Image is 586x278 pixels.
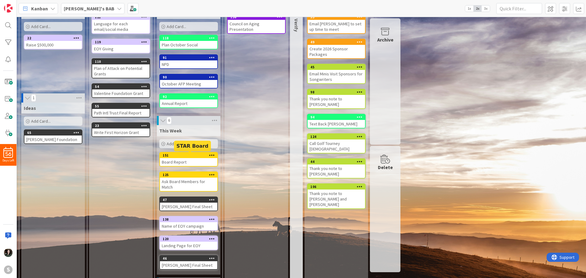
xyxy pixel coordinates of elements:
div: 91 [163,56,217,60]
div: 138Name of EOY campaign [160,217,217,230]
div: 106 [308,184,365,190]
span: Kanban [31,5,48,12]
div: 23 [92,123,150,128]
div: Raise $500,000 [24,41,82,49]
div: 90 [160,74,217,80]
div: 118Plan October Social [160,35,217,49]
span: Verify [293,19,299,32]
div: 119 [92,39,150,45]
div: [PERSON_NAME] Foundation [24,135,82,143]
div: 106 [310,185,365,189]
span: This Week [159,128,182,134]
div: 138 [163,217,217,222]
div: 22Raise $500,000 [24,35,82,49]
div: 121Language for each email/social media [92,14,150,33]
div: Write First Horizon Grant [92,128,150,136]
div: 54 [92,84,150,89]
div: Text Back [PERSON_NAME] [308,120,365,128]
input: Quick Filter... [496,3,542,14]
div: 90 [163,75,217,79]
div: 138 [160,217,217,222]
div: 65 [24,130,82,135]
div: 91NPD [160,55,217,68]
div: 120 [160,236,217,242]
div: 55 [92,103,150,109]
div: 23Write First Horizon Grant [92,123,150,136]
img: AB [4,248,13,257]
div: 90October AFP Meeting [160,74,217,88]
div: 120 [163,237,217,241]
div: 91 [160,55,217,60]
div: Create 2026 Sponsor Packages [308,45,365,58]
h5: STAR Board [176,143,208,149]
div: 23 [95,124,150,128]
span: 1x [465,5,473,12]
div: 151Board Report [160,153,217,166]
span: 56 [5,152,11,156]
div: Language for each email/social media [92,20,150,33]
div: [PERSON_NAME] Final Sheet [160,203,217,211]
div: 136Council on Aging Presentation [228,14,285,33]
div: 125 [160,172,217,178]
div: 45Email Minis Visit Sponsors for Songwriters [308,64,365,83]
div: Path Intl Trust Final Report [92,109,150,117]
div: 118 [163,36,217,40]
div: 110Plan of Attack on Potential Grants [92,59,150,78]
div: 45 [308,64,365,70]
div: 92Annual Report [160,94,217,107]
div: 106Thank you note to [PERSON_NAME] and [PERSON_NAME] [308,184,365,208]
div: Archive [377,36,393,43]
div: 98Thank you note to [PERSON_NAME] [308,89,365,108]
div: 53Email [PERSON_NAME] to set up time to meet [308,14,365,33]
div: 54Valentine Foundation Grant [92,84,150,97]
div: 54 [95,85,150,89]
div: 124Call Golf Tourney [DEMOGRAPHIC_DATA] [308,134,365,153]
div: 136 [228,14,285,20]
div: 121 [95,15,150,19]
div: 55Path Intl Trust Final Report [92,103,150,117]
div: 44Thank you note to [PERSON_NAME] [308,159,365,178]
div: 65[PERSON_NAME] Foundation [24,130,82,143]
div: NPD [160,60,217,68]
div: 92 [163,95,217,99]
div: 151 [160,153,217,158]
div: 121 [92,14,150,20]
div: 46 [163,256,217,261]
span: Ideas [24,105,36,111]
div: Landing Page for EOY [160,242,217,250]
div: 46 [160,256,217,261]
div: Council on Aging Presentation [228,20,285,33]
div: 47 [160,197,217,203]
div: 53 [310,15,365,19]
div: 94 [310,115,365,119]
div: 22 [27,36,82,40]
div: Annual Report [160,99,217,107]
div: 151 [163,153,217,157]
span: 1 [31,94,36,102]
div: 47[PERSON_NAME] Final Sheet [160,197,217,211]
div: 44 [308,159,365,164]
span: Add Card... [31,118,51,124]
div: Thank you note to [PERSON_NAME] and [PERSON_NAME] [308,190,365,208]
span: 6 [167,117,172,124]
div: 98 [308,89,365,95]
span: Support [13,1,28,8]
div: 136 [230,15,285,19]
div: 125Ask Board Members for Match [160,172,217,191]
div: 65 [27,131,82,135]
img: Visit kanbanzone.com [4,4,13,13]
div: 98 [310,90,365,94]
div: 125 [163,173,217,177]
div: 124 [310,135,365,139]
span: Add Card... [31,24,51,29]
div: 44 [310,160,365,164]
span: Add Card... [167,141,186,146]
div: Email [PERSON_NAME] to set up time to meet [308,20,365,33]
div: Name of EOY campaign [160,222,217,230]
span: 2x [473,5,482,12]
span: 3x [482,5,490,12]
div: 49Create 2026 Sponsor Packages [308,39,365,58]
div: Plan October Social [160,41,217,49]
span: Add Card... [167,24,186,29]
div: [PERSON_NAME] Final Sheet [160,261,217,269]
